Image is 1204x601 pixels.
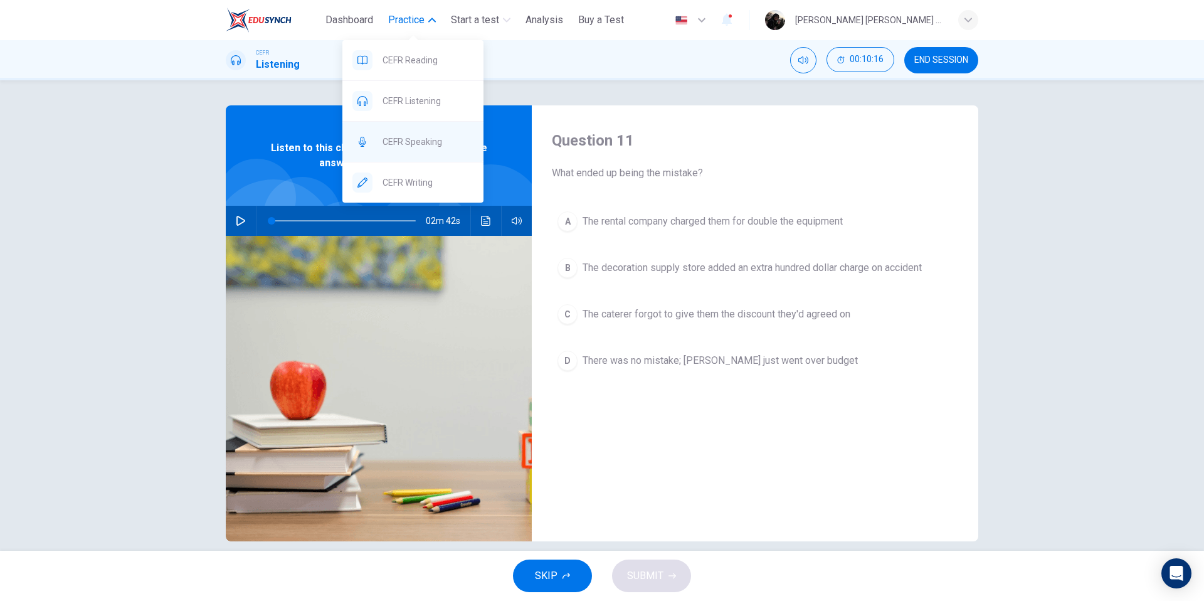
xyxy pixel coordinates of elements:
[525,13,563,28] span: Analysis
[557,211,578,231] div: A
[226,8,320,33] a: ELTC logo
[583,353,858,368] span: There was no mistake; [PERSON_NAME] just went over budget
[765,10,785,30] img: Profile picture
[583,260,922,275] span: The decoration supply store added an extra hundred dollar charge on accident
[557,258,578,278] div: B
[226,8,292,33] img: ELTC logo
[552,206,958,237] button: AThe rental company charged them for double the equipment
[520,9,568,31] button: Analysis
[383,175,473,190] span: CEFR Writing
[256,48,269,57] span: CEFR
[226,236,532,541] img: Listen to this clip about Party Budgets before answering the questions:
[552,252,958,284] button: BThe decoration supply store added an extra hundred dollar charge on accident
[388,13,425,28] span: Practice
[904,47,978,73] button: END SESSION
[583,214,843,229] span: The rental company charged them for double the equipment
[557,304,578,324] div: C
[552,299,958,330] button: CThe caterer forgot to give them the discount they'd agreed on
[850,55,884,65] span: 00:10:16
[383,134,473,149] span: CEFR Speaking
[446,9,515,31] button: Start a test
[552,166,958,181] span: What ended up being the mistake?
[578,13,624,28] span: Buy a Test
[914,55,968,65] span: END SESSION
[342,81,483,121] div: CEFR Listening
[552,345,958,376] button: DThere was no mistake; [PERSON_NAME] just went over budget
[256,57,300,72] h1: Listening
[826,47,894,72] button: 00:10:16
[451,13,499,28] span: Start a test
[583,307,850,322] span: The caterer forgot to give them the discount they'd agreed on
[795,13,943,28] div: [PERSON_NAME] [PERSON_NAME] KPM-Guru
[320,9,378,31] button: Dashboard
[342,162,483,203] div: CEFR Writing
[342,40,483,80] div: CEFR Reading
[557,351,578,371] div: D
[383,93,473,109] span: CEFR Listening
[535,567,557,585] span: SKIP
[790,47,816,73] div: Mute
[826,47,894,73] div: Hide
[267,141,491,171] span: Listen to this clip about Party Budgets before answering the questions:
[476,206,496,236] button: Click to see the audio transcription
[1161,558,1191,588] div: Open Intercom Messenger
[383,53,473,68] span: CEFR Reading
[573,9,629,31] button: Buy a Test
[325,13,373,28] span: Dashboard
[342,122,483,162] div: CEFR Speaking
[552,130,958,151] h4: Question 11
[426,206,470,236] span: 02m 42s
[513,560,592,592] button: SKIP
[383,9,441,31] button: Practice
[673,16,689,25] img: en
